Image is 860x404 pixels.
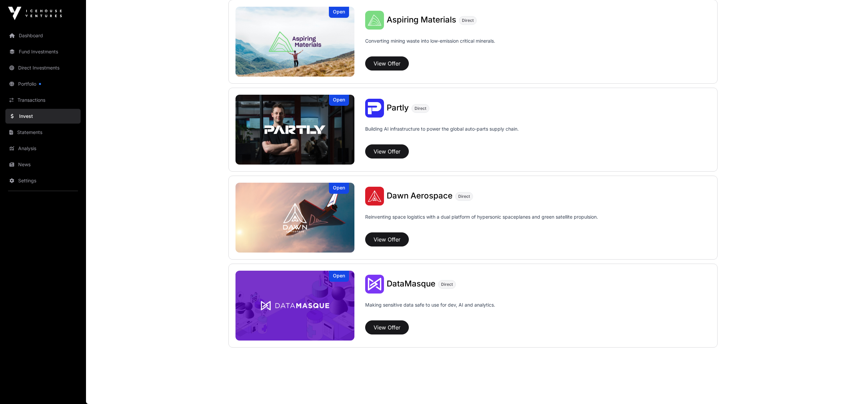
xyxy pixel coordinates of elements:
[8,7,62,20] img: Icehouse Ventures Logo
[365,187,384,206] img: Dawn Aerospace
[329,271,349,282] div: Open
[462,18,474,23] span: Direct
[387,16,456,25] a: Aspiring Materials
[235,271,354,341] a: DataMasqueOpen
[235,183,354,253] a: Dawn AerospaceOpen
[387,104,409,113] a: Partly
[5,141,81,156] a: Analysis
[235,95,354,165] a: PartlyOpen
[387,192,453,200] a: Dawn Aerospace
[5,109,81,124] a: Invest
[235,7,354,77] a: Aspiring MaterialsOpen
[387,15,456,25] span: Aspiring Materials
[365,144,409,159] button: View Offer
[387,103,409,113] span: Partly
[5,173,81,188] a: Settings
[387,279,435,288] span: DataMasque
[365,38,495,54] p: Converting mining waste into low-emission critical minerals.
[365,99,384,118] img: Partly
[365,275,384,294] img: DataMasque
[5,28,81,43] a: Dashboard
[5,44,81,59] a: Fund Investments
[365,126,519,142] p: Building AI infrastructure to power the global auto-parts supply chain.
[415,106,426,111] span: Direct
[329,183,349,194] div: Open
[365,302,495,318] p: Making sensitive data safe to use for dev, AI and analytics.
[387,191,453,200] span: Dawn Aerospace
[5,125,81,140] a: Statements
[329,7,349,18] div: Open
[235,271,354,341] img: DataMasque
[826,372,860,404] iframe: Chat Widget
[5,60,81,75] a: Direct Investments
[5,93,81,107] a: Transactions
[387,280,435,288] a: DataMasque
[5,157,81,172] a: News
[5,77,81,91] a: Portfolio
[235,95,354,165] img: Partly
[329,95,349,106] div: Open
[458,194,470,199] span: Direct
[441,282,453,287] span: Direct
[365,11,384,30] img: Aspiring Materials
[365,214,598,230] p: Reinventing space logistics with a dual platform of hypersonic spaceplanes and green satellite pr...
[235,7,354,77] img: Aspiring Materials
[365,232,409,246] button: View Offer
[365,56,409,71] button: View Offer
[365,320,409,334] button: View Offer
[235,183,354,253] img: Dawn Aerospace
